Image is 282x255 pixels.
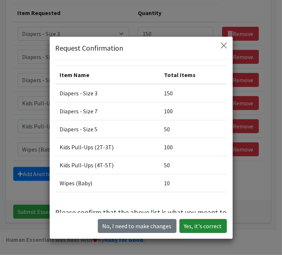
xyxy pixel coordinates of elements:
p: Please confirm that the above list is what you meant to request. [56,207,227,229]
td: 150 [160,84,226,102]
button: Close [218,40,230,51]
td: 100 [160,138,226,156]
th: Item Name [56,66,160,84]
td: Diapers - Size 7 [56,102,160,120]
td: Wipes (Baby) [56,174,160,192]
td: Diapers - Size 5 [56,120,160,138]
button: No I need to make changes [98,219,176,233]
td: Kids Pull-Ups (2T-3T) [56,138,160,156]
td: Kids Pull-Ups (4T-5T) [56,156,160,174]
td: Diapers - Size 3 [56,84,160,102]
td: 50 [160,156,226,174]
th: Total Items [160,66,226,84]
td: 50 [160,120,226,138]
td: 10 [160,174,226,192]
button: Yes, it's correct [179,219,227,233]
h5: Request Confirmation [56,43,124,54]
td: 100 [160,102,226,120]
